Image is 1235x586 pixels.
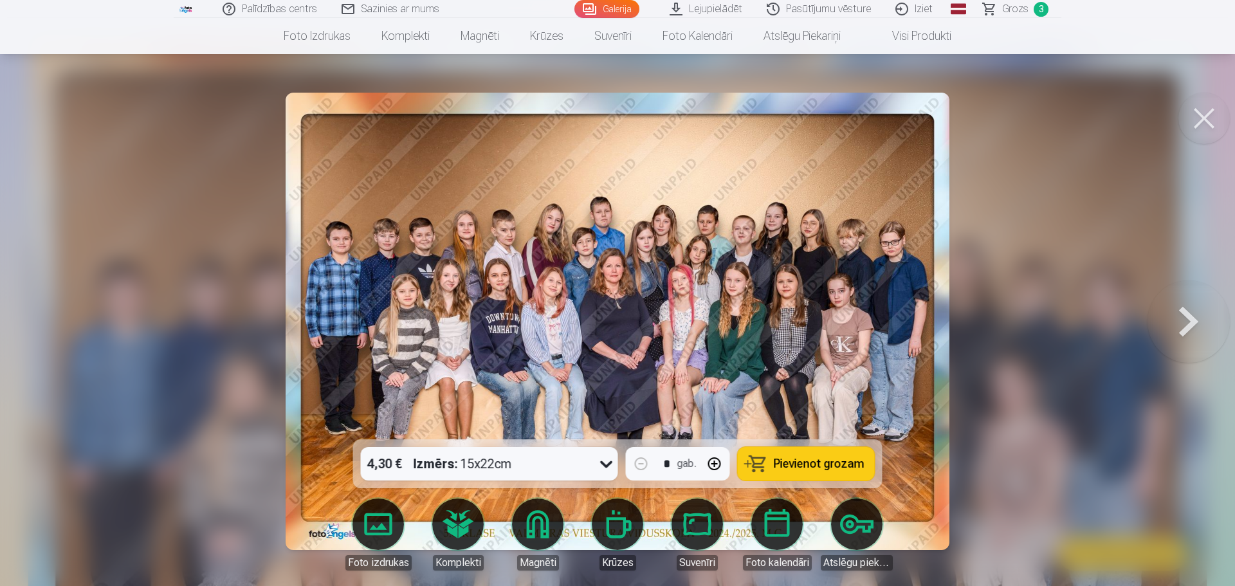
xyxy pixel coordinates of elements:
div: Magnēti [517,555,559,571]
div: Foto izdrukas [345,555,412,571]
a: Foto kalendāri [647,18,748,54]
div: Foto kalendāri [743,555,812,571]
img: /fa1 [179,5,193,13]
a: Krūzes [581,499,654,571]
a: Foto izdrukas [268,18,366,54]
a: Magnēti [445,18,515,54]
div: 4,30 € [361,447,408,481]
span: Grozs [1002,1,1029,17]
a: Foto izdrukas [342,499,414,571]
span: 3 [1034,2,1048,17]
strong: Izmērs : [414,455,458,473]
a: Komplekti [422,499,494,571]
button: Pievienot grozam [738,447,875,481]
a: Atslēgu piekariņi [821,499,893,571]
a: Suvenīri [579,18,647,54]
div: gab. [677,456,697,472]
span: Pievienot grozam [774,458,864,470]
a: Suvenīri [661,499,733,571]
div: 15x22cm [414,447,512,481]
a: Visi produkti [856,18,967,54]
a: Atslēgu piekariņi [748,18,856,54]
a: Komplekti [366,18,445,54]
div: Suvenīri [677,555,718,571]
div: Komplekti [433,555,484,571]
div: Krūzes [599,555,636,571]
a: Magnēti [502,499,574,571]
a: Krūzes [515,18,579,54]
a: Foto kalendāri [741,499,813,571]
div: Atslēgu piekariņi [821,555,893,571]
